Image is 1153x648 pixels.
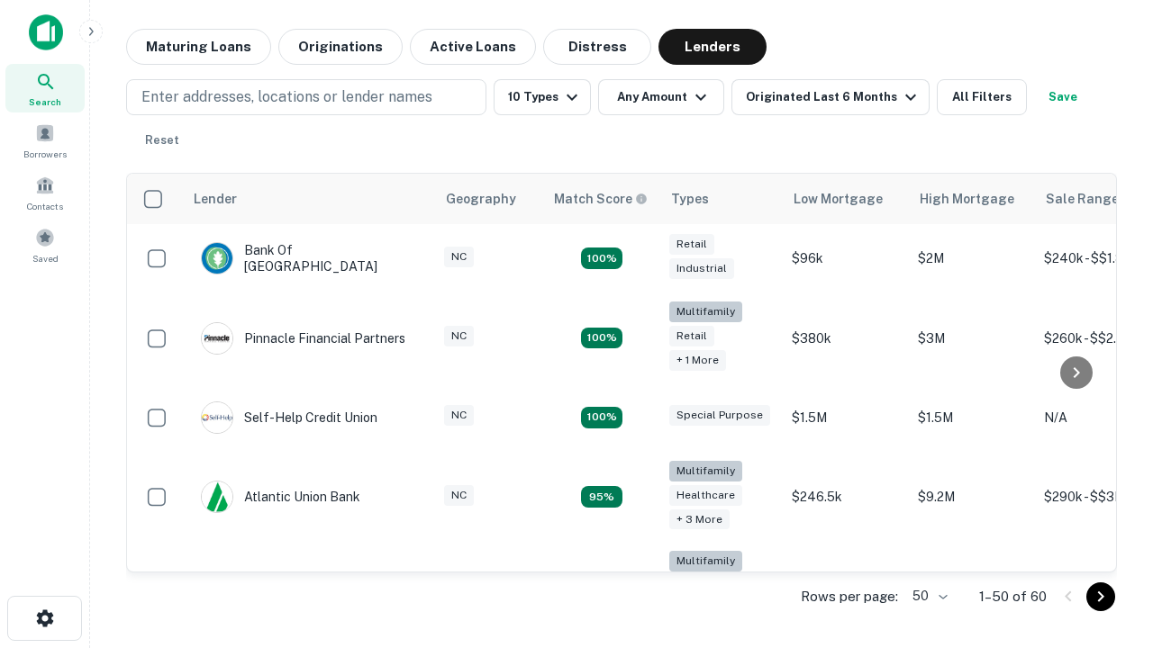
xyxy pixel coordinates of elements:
div: Types [671,188,709,210]
td: $2M [909,224,1035,292]
th: Types [660,174,783,224]
div: Bank Of [GEOGRAPHIC_DATA] [201,242,417,274]
img: picture [202,243,232,274]
div: Geography [446,188,516,210]
button: Save your search to get updates of matches that match your search criteria. [1034,79,1092,115]
div: + 1 more [669,350,726,371]
td: $246k [783,542,909,633]
th: Lender [183,174,435,224]
span: Borrowers [23,147,67,161]
button: Lenders [658,29,767,65]
div: NC [444,326,474,346]
td: $9.2M [909,452,1035,543]
div: Matching Properties: 9, hasApolloMatch: undefined [581,486,622,508]
p: Enter addresses, locations or lender names [141,86,432,108]
div: Self-help Credit Union [201,401,377,434]
button: Reset [133,122,191,158]
h6: Match Score [554,189,644,209]
th: Low Mortgage [783,174,909,224]
div: Pinnacle Financial Partners [201,322,405,355]
button: 10 Types [494,79,591,115]
div: Originated Last 6 Months [746,86,921,108]
div: Special Purpose [669,405,770,426]
div: Low Mortgage [794,188,883,210]
td: $1.5M [783,383,909,452]
div: Multifamily [669,461,742,481]
div: + 3 more [669,509,730,530]
div: The Fidelity Bank [201,571,347,604]
div: NC [444,405,474,426]
img: picture [202,481,232,512]
img: picture [202,402,232,433]
button: Enter addresses, locations or lender names [126,79,486,115]
button: Any Amount [598,79,724,115]
p: Rows per page: [801,586,898,607]
th: Geography [435,174,543,224]
div: Retail [669,234,714,255]
button: Distress [543,29,651,65]
th: High Mortgage [909,174,1035,224]
div: Matching Properties: 17, hasApolloMatch: undefined [581,328,622,349]
p: 1–50 of 60 [979,586,1047,607]
div: 50 [905,583,950,609]
div: NC [444,485,474,506]
button: Active Loans [410,29,536,65]
td: $246.5k [783,452,909,543]
button: Maturing Loans [126,29,271,65]
button: All Filters [937,79,1027,115]
td: $3.2M [909,542,1035,633]
iframe: Chat Widget [1063,446,1153,533]
td: $380k [783,292,909,383]
div: Multifamily [669,551,742,571]
div: Healthcare [669,485,742,506]
div: Matching Properties: 15, hasApolloMatch: undefined [581,247,622,269]
div: Retail [669,326,714,346]
td: $3M [909,292,1035,383]
div: NC [444,247,474,267]
div: Capitalize uses an advanced AI algorithm to match your search with the best lender. The match sco... [554,189,648,209]
th: Capitalize uses an advanced AI algorithm to match your search with the best lender. The match sco... [543,174,660,224]
button: Originated Last 6 Months [731,79,930,115]
div: Matching Properties: 11, hasApolloMatch: undefined [581,407,622,428]
div: Sale Range [1046,188,1119,210]
a: Search [5,64,85,112]
div: Atlantic Union Bank [201,481,360,513]
div: Lender [194,188,237,210]
button: Originations [278,29,403,65]
div: Multifamily [669,301,742,322]
td: $1.5M [909,383,1035,452]
td: $96k [783,224,909,292]
span: Saved [32,251,59,265]
a: Saved [5,220,85,269]
a: Contacts [5,168,85,217]
button: Go to next page [1086,582,1115,611]
div: Industrial [669,258,734,279]
span: Contacts [27,199,63,213]
div: High Mortgage [920,188,1014,210]
a: Borrowers [5,116,85,165]
span: Search [29,94,61,109]
img: picture [202,323,232,354]
img: capitalize-icon.png [29,14,63,50]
